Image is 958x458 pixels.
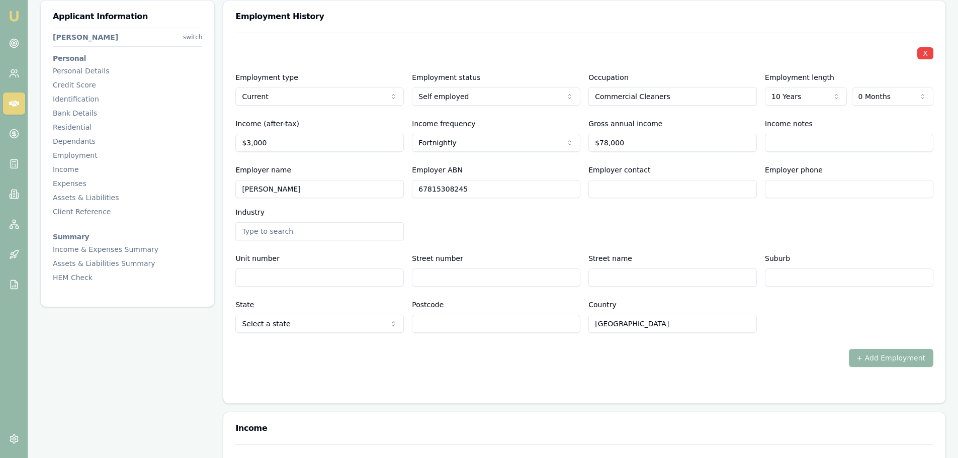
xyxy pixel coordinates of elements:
[765,254,790,262] label: Suburb
[53,207,202,217] div: Client Reference
[588,73,629,81] label: Occupation
[235,166,291,174] label: Employer name
[53,66,202,76] div: Personal Details
[235,254,280,262] label: Unit number
[235,222,404,240] input: Type to search
[765,166,823,174] label: Employer phone
[53,272,202,283] div: HEM Check
[917,47,933,59] button: X
[412,301,444,309] label: Postcode
[183,33,202,41] div: switch
[588,134,757,152] input: $
[412,254,463,262] label: Street number
[588,166,650,174] label: Employer contact
[53,80,202,90] div: Credit Score
[53,55,202,62] h3: Personal
[235,424,933,432] h3: Income
[53,136,202,146] div: Dependants
[53,13,202,21] h3: Applicant Information
[235,134,404,152] input: $
[53,164,202,174] div: Income
[588,301,617,309] label: Country
[235,208,265,216] label: Industry
[235,73,298,81] label: Employment type
[53,258,202,268] div: Assets & Liabilities Summary
[235,13,933,21] h3: Employment History
[53,244,202,254] div: Income & Expenses Summary
[53,178,202,189] div: Expenses
[235,301,254,309] label: State
[53,32,118,42] div: [PERSON_NAME]
[412,166,463,174] label: Employer ABN
[53,108,202,118] div: Bank Details
[765,73,834,81] label: Employment length
[53,233,202,240] h3: Summary
[849,349,933,367] button: + Add Employment
[412,120,475,128] label: Income frequency
[588,254,632,262] label: Street name
[765,120,813,128] label: Income notes
[8,10,20,22] img: emu-icon-u.png
[53,193,202,203] div: Assets & Liabilities
[412,73,480,81] label: Employment status
[53,94,202,104] div: Identification
[53,122,202,132] div: Residential
[53,150,202,160] div: Employment
[588,120,662,128] label: Gross annual income
[235,120,299,128] label: Income (after-tax)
